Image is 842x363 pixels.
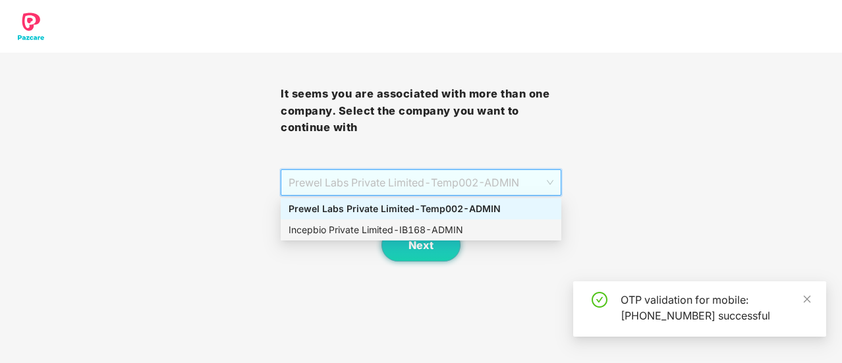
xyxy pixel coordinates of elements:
[802,294,812,304] span: close
[281,86,561,136] h3: It seems you are associated with more than one company. Select the company you want to continue with
[289,223,553,237] div: Incepbio Private Limited - IB168 - ADMIN
[289,170,553,195] span: Prewel Labs Private Limited - Temp002 - ADMIN
[592,292,607,308] span: check-circle
[289,202,553,216] div: Prewel Labs Private Limited - Temp002 - ADMIN
[408,239,434,252] span: Next
[381,229,461,262] button: Next
[621,292,810,323] div: OTP validation for mobile: [PHONE_NUMBER] successful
